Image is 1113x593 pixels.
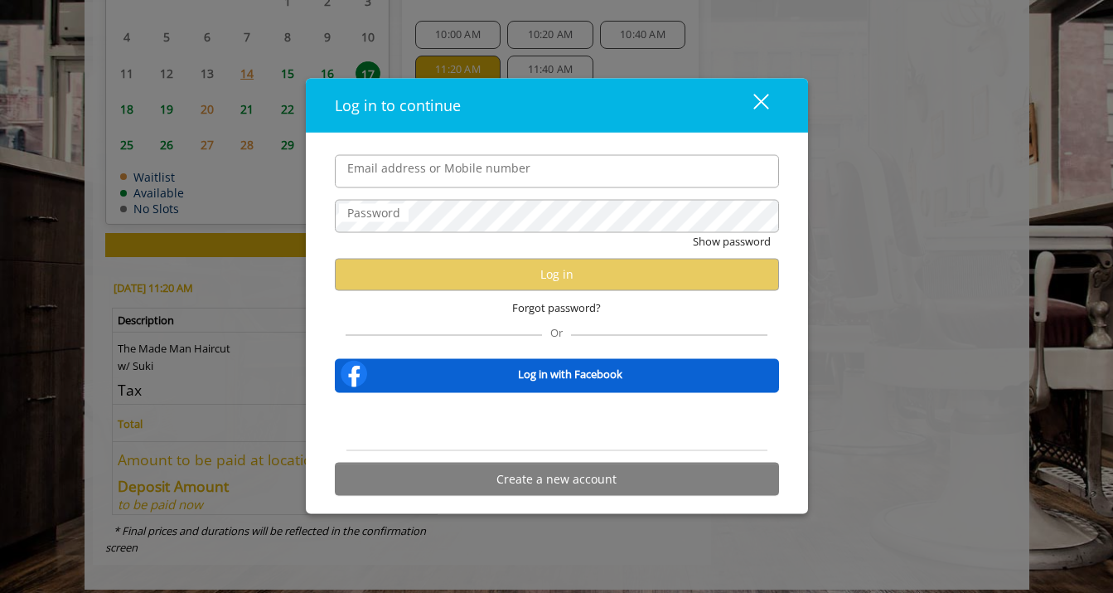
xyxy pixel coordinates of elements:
img: facebook-logo [337,357,370,391]
b: Log in with Facebook [518,366,622,383]
button: Create a new account [335,463,779,495]
iframe: Sign in with Google Button [472,404,641,440]
div: Sign in with Google. Opens in new tab [481,404,633,440]
input: Password [335,199,779,232]
button: Log in [335,258,779,290]
button: close dialog [723,88,779,122]
label: Email address or Mobile number [339,158,539,177]
span: Or [542,325,571,340]
button: Show password [693,232,771,250]
input: Email address or Mobile number [335,154,779,187]
span: Log in to continue [335,95,461,114]
label: Password [339,203,409,221]
div: close dialog [734,93,767,118]
span: Forgot password? [512,299,601,316]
